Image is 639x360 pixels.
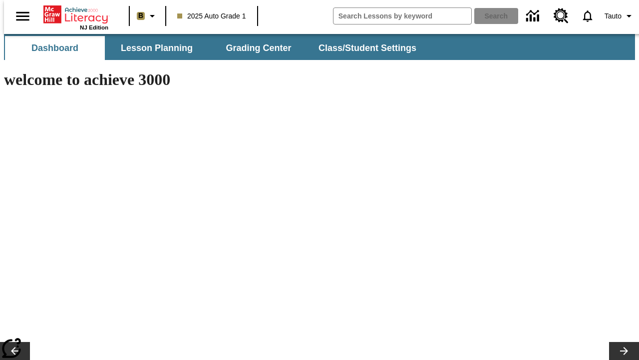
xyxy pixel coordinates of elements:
button: Profile/Settings [601,7,639,25]
span: B [138,9,143,22]
span: 2025 Auto Grade 1 [177,11,246,21]
a: Data Center [520,2,548,30]
button: Open side menu [8,1,37,31]
button: Boost Class color is light brown. Change class color [133,7,162,25]
span: NJ Edition [80,24,108,30]
span: Tauto [605,11,622,21]
button: Lesson Planning [107,36,207,60]
a: Home [43,4,108,24]
button: Lesson carousel, Next [609,342,639,360]
button: Class/Student Settings [311,36,424,60]
h1: welcome to achieve 3000 [4,70,435,89]
button: Grading Center [209,36,309,60]
a: Notifications [575,3,601,29]
div: SubNavbar [4,36,425,60]
input: search field [333,8,471,24]
div: SubNavbar [4,34,635,60]
a: Resource Center, Will open in new tab [548,2,575,29]
button: Dashboard [5,36,105,60]
div: Home [43,3,108,30]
